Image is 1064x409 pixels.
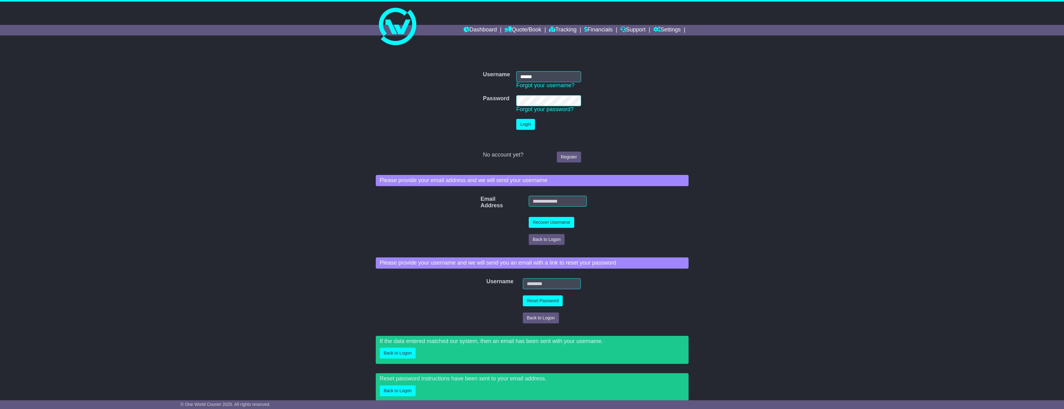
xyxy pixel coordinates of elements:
label: Username [483,71,510,78]
a: Register [557,152,581,162]
a: Support [620,25,646,35]
div: Please provide your email address and we will send your username [376,175,689,186]
button: Back to Logon [380,385,416,396]
a: Quote/Book [504,25,541,35]
button: Back to Logon [523,313,559,323]
a: Settings [653,25,681,35]
label: Username [483,278,492,285]
button: Reset Password [523,295,563,306]
div: Please provide your username and we will send you an email with a link to reset your password [376,257,689,269]
button: Back to Logon [529,234,565,245]
p: If the data entered matched our system, then an email has been sent with your username. [380,338,685,345]
label: Password [483,95,509,102]
a: Dashboard [464,25,497,35]
button: Back to Logon [380,348,416,359]
span: © One World Courier 2025. All rights reserved. [180,402,270,407]
button: Recover Username [529,217,575,228]
a: Forgot your password? [516,106,574,112]
a: Financials [584,25,613,35]
button: Login [516,119,535,130]
div: No account yet? [483,152,581,158]
a: Forgot your username? [516,82,575,88]
label: Email Address [477,196,489,209]
a: Tracking [549,25,576,35]
p: Reset password instructions have been sent to your email address. [380,375,685,382]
